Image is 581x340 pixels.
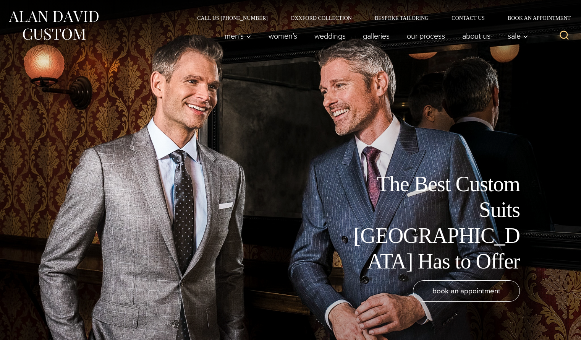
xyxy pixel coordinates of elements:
[555,27,573,45] button: View Search Form
[508,32,528,40] span: Sale
[8,8,99,42] img: Alan David Custom
[413,280,520,302] a: book an appointment
[186,15,573,21] nav: Secondary Navigation
[306,28,354,44] a: weddings
[354,28,398,44] a: Galleries
[363,15,440,21] a: Bespoke Tailoring
[225,32,251,40] span: Men’s
[454,28,499,44] a: About Us
[216,28,532,44] nav: Primary Navigation
[432,285,500,296] span: book an appointment
[279,15,363,21] a: Oxxford Collection
[398,28,454,44] a: Our Process
[440,15,496,21] a: Contact Us
[496,15,573,21] a: Book an Appointment
[186,15,279,21] a: Call Us [PHONE_NUMBER]
[348,171,520,274] h1: The Best Custom Suits [GEOGRAPHIC_DATA] Has to Offer
[260,28,306,44] a: Women’s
